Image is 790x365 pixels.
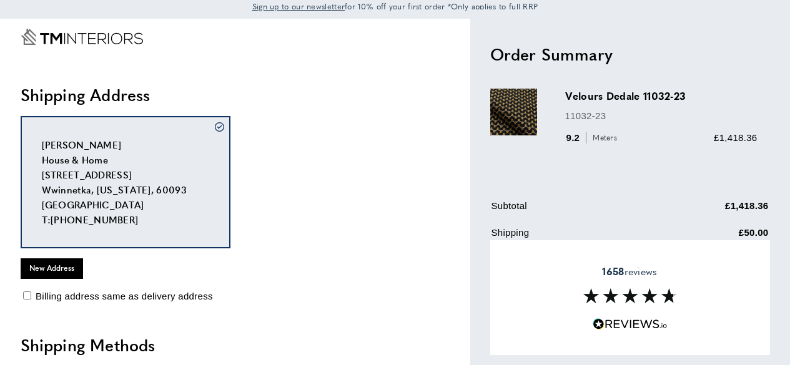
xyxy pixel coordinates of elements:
[491,225,644,250] td: Shipping
[491,198,644,223] td: Subtotal
[36,291,213,301] span: Billing address same as delivery address
[565,130,622,145] div: 9.2
[21,29,143,45] a: Go to Home page
[21,84,450,106] h2: Shipping Address
[252,1,538,12] span: for 10% off your first order *Only applies to full RRP
[586,132,620,144] span: Meters
[490,43,770,66] h2: Order Summary
[583,288,677,303] img: Reviews section
[602,265,657,278] span: reviews
[714,132,757,143] span: £1,418.36
[565,89,758,103] h3: Velours Dedale 11032-23
[646,225,769,250] td: £50.00
[42,138,186,226] span: [PERSON_NAME] House & Home [STREET_ADDRESS] Wwinnetka, [US_STATE], 60093 [GEOGRAPHIC_DATA] T:
[21,258,83,278] button: New Address
[252,1,345,12] span: Sign up to our newsletter
[21,334,450,356] h2: Shipping Methods
[51,213,138,226] a: [PHONE_NUMBER]
[602,264,624,278] strong: 1658
[23,291,31,299] input: Billing address same as delivery address
[565,109,758,124] p: 11032-23
[593,318,668,330] img: Reviews.io 5 stars
[490,89,537,135] img: Velours Dedale 11032-23
[646,198,769,223] td: £1,418.36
